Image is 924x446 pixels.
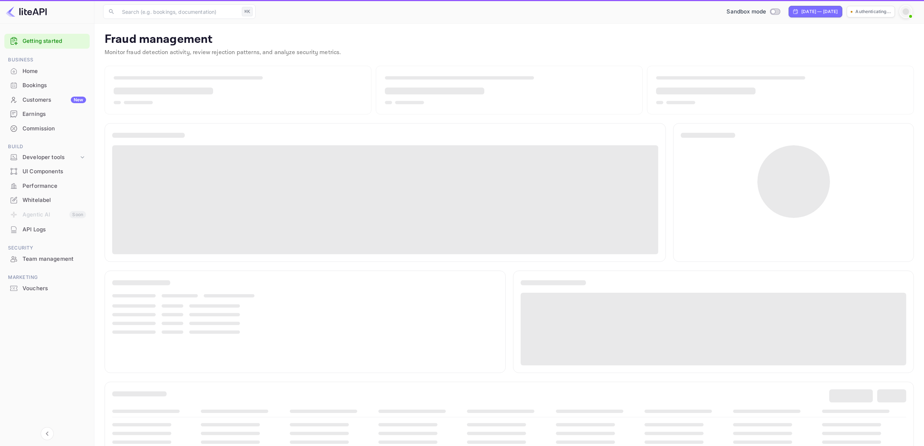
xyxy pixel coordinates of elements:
[4,244,90,252] span: Security
[4,273,90,281] span: Marketing
[855,8,891,15] p: Authenticating...
[41,427,54,440] button: Collapse navigation
[23,37,86,45] a: Getting started
[4,34,90,49] div: Getting started
[4,179,90,192] a: Performance
[4,122,90,136] div: Commission
[4,193,90,207] a: Whitelabel
[801,8,838,15] div: [DATE] — [DATE]
[4,281,90,295] a: Vouchers
[23,110,86,118] div: Earnings
[23,182,86,190] div: Performance
[4,165,90,178] a: UI Components
[4,281,90,296] div: Vouchers
[4,223,90,237] div: API Logs
[23,284,86,293] div: Vouchers
[4,151,90,164] div: Developer tools
[71,97,86,103] div: New
[4,143,90,151] span: Build
[23,67,86,76] div: Home
[789,6,842,17] div: Click to change the date range period
[23,125,86,133] div: Commission
[4,93,90,106] a: CustomersNew
[242,7,253,16] div: ⌘K
[4,165,90,179] div: UI Components
[105,32,914,47] p: Fraud management
[4,223,90,236] a: API Logs
[4,107,90,121] a: Earnings
[724,8,783,16] div: Switch to Production mode
[23,81,86,90] div: Bookings
[23,167,86,176] div: UI Components
[23,255,86,263] div: Team management
[23,153,79,162] div: Developer tools
[23,226,86,234] div: API Logs
[4,78,90,92] a: Bookings
[726,8,766,16] span: Sandbox mode
[118,4,239,19] input: Search (e.g. bookings, documentation)
[4,78,90,93] div: Bookings
[105,48,914,57] p: Monitor fraud detection activity, review rejection patterns, and analyze security metrics.
[6,6,47,17] img: LiteAPI logo
[4,252,90,265] a: Team management
[4,122,90,135] a: Commission
[4,64,90,78] a: Home
[23,96,86,104] div: Customers
[4,93,90,107] div: CustomersNew
[4,56,90,64] span: Business
[23,196,86,204] div: Whitelabel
